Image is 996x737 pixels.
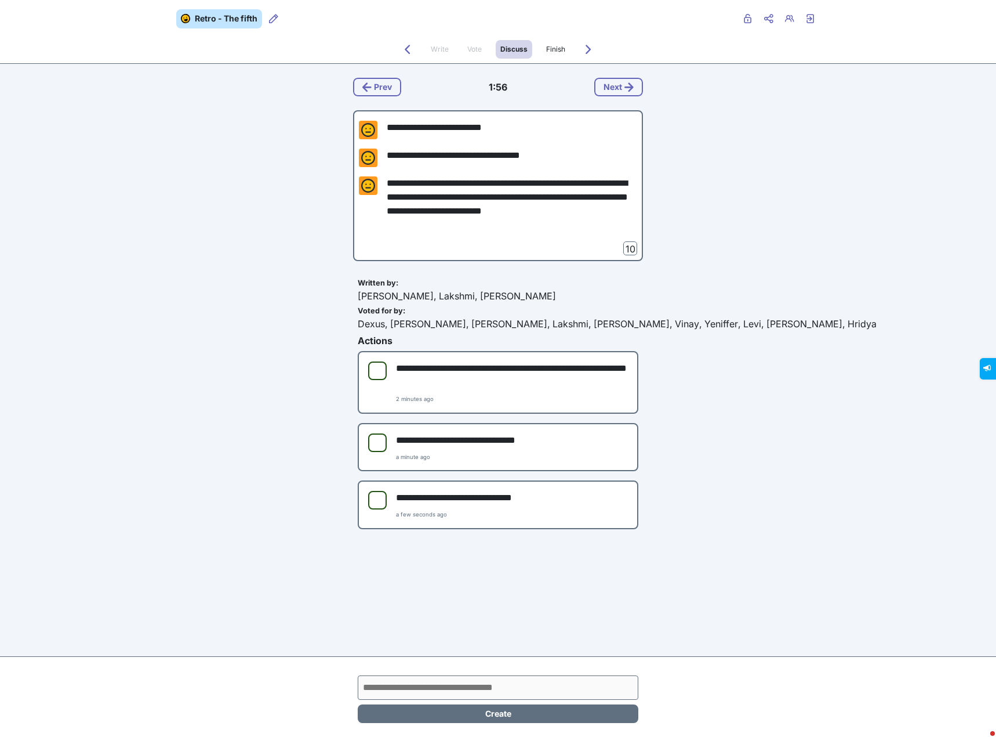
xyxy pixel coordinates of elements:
[390,317,469,331] span: [PERSON_NAME]
[785,23,794,32] span: Retro users
[623,241,637,255] div: 10
[361,179,375,193] img: Watch or not sure
[396,396,434,402] small: 2 minutes ago
[738,317,741,331] span: ,
[743,23,753,32] span: Private
[358,705,638,723] button: Create
[780,9,799,28] button: Retro users
[358,279,398,287] strong: Written by:
[588,317,591,331] span: ,
[353,78,401,96] button: Prev
[759,9,778,28] button: Share menu
[466,317,469,331] span: ,
[264,9,283,28] button: Retro users
[675,317,702,331] span: Vinay
[358,335,638,346] h3: Actions
[358,289,437,303] span: [PERSON_NAME]
[739,9,757,28] button: Private
[471,317,550,331] span: [PERSON_NAME]
[475,289,478,303] span: ,
[396,454,430,460] small: a minute ago
[552,317,591,331] span: Lakshmi
[806,23,815,32] span: Exit retro
[594,78,643,96] button: Next
[801,9,820,28] a: Exit retro
[269,23,278,32] span: Retro users
[743,317,764,331] span: Levi
[584,54,593,63] span: Forwards to Finish
[8,3,14,11] span: 
[431,45,449,54] span: Write
[594,317,673,331] span: [PERSON_NAME]
[806,14,815,23] i: Exit retro
[546,45,565,54] span: Finish
[385,317,388,331] span: ,
[361,123,375,137] img: Watch or not sure
[699,317,702,331] span: ,
[396,511,447,518] small: a few seconds ago
[500,45,528,54] span: Discuss
[467,45,482,54] span: Vote
[848,317,877,331] span: Hridya
[785,14,794,23] i: Retro users
[358,317,388,331] span: Dexus
[764,23,773,32] span: Share menu
[761,317,764,331] span: ,
[579,40,598,59] button: Forwards to Finish
[743,14,753,23] i: Private
[361,151,375,165] img: Watch or not sure
[439,289,478,303] span: Lakshmi
[434,289,437,303] span: ,
[764,14,773,23] i: Share menu
[480,289,556,303] span: [PERSON_NAME]
[358,306,405,315] strong: Voted for by:
[195,14,257,24] h1: Retro - The fifth
[398,40,417,59] button: Back to Vote
[584,45,593,54] i: Forwards to Finish
[489,80,507,94] div: 1 : 56
[547,317,550,331] span: ,
[403,45,412,54] i: Back to Vote
[403,54,412,63] span: Back to Vote
[990,731,995,736] div: DISCONNECTED
[269,14,278,23] i: Retro users
[842,317,845,331] span: ,
[670,317,673,331] span: ,
[704,317,741,331] span: Yeniffer
[766,317,845,331] span: [PERSON_NAME]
